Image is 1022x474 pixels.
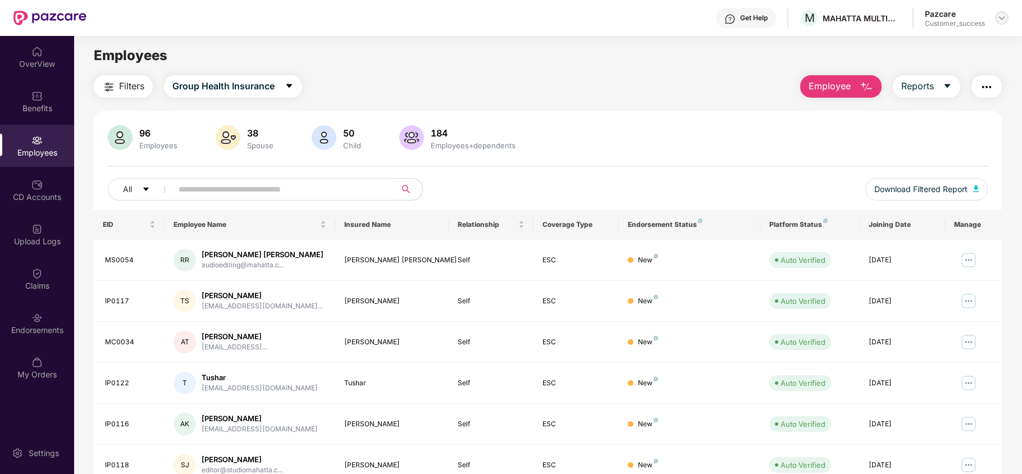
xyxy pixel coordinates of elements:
span: Employees [94,47,167,63]
div: TS [174,290,196,312]
div: New [638,337,658,348]
th: Manage [945,209,1002,240]
span: caret-down [943,81,952,92]
img: manageButton [960,415,978,433]
div: Self [458,255,525,266]
div: Settings [25,448,62,459]
div: Spouse [245,141,276,150]
div: ESC [542,419,610,430]
span: Employee [809,79,851,93]
div: New [638,419,658,430]
div: Employees+dependents [428,141,518,150]
div: [PERSON_NAME] [202,290,323,301]
div: 50 [341,127,363,139]
div: IP0122 [105,378,156,389]
img: svg+xml;base64,PHN2ZyB4bWxucz0iaHR0cDovL3d3dy53My5vcmcvMjAwMC9zdmciIHdpZHRoPSI4IiBoZWlnaHQ9IjgiIH... [654,418,658,422]
th: Relationship [449,209,534,240]
img: svg+xml;base64,PHN2ZyB4bWxucz0iaHR0cDovL3d3dy53My5vcmcvMjAwMC9zdmciIHhtbG5zOnhsaW5rPSJodHRwOi8vd3... [108,125,133,150]
span: Filters [119,79,144,93]
div: Endorsement Status [628,220,752,229]
img: svg+xml;base64,PHN2ZyB4bWxucz0iaHR0cDovL3d3dy53My5vcmcvMjAwMC9zdmciIHdpZHRoPSI4IiBoZWlnaHQ9IjgiIH... [654,377,658,381]
th: Employee Name [165,209,335,240]
button: search [395,178,423,200]
div: 38 [245,127,276,139]
div: Platform Status [769,220,851,229]
img: svg+xml;base64,PHN2ZyBpZD0iQ0RfQWNjb3VudHMiIGRhdGEtbmFtZT0iQ0QgQWNjb3VudHMiIHhtbG5zPSJodHRwOi8vd3... [31,179,43,190]
img: svg+xml;base64,PHN2ZyB4bWxucz0iaHR0cDovL3d3dy53My5vcmcvMjAwMC9zdmciIHhtbG5zOnhsaW5rPSJodHRwOi8vd3... [216,125,240,150]
span: search [395,185,417,194]
div: Customer_success [925,19,985,28]
div: audioediting@mahatta.c... [202,260,323,271]
div: Self [458,296,525,307]
img: svg+xml;base64,PHN2ZyBpZD0iQ2xhaW0iIHhtbG5zPSJodHRwOi8vd3d3LnczLm9yZy8yMDAwL3N2ZyIgd2lkdGg9IjIwIi... [31,268,43,279]
div: Tushar [344,378,440,389]
div: [PERSON_NAME] [344,419,440,430]
img: svg+xml;base64,PHN2ZyBpZD0iSGVscC0zMngzMiIgeG1sbnM9Imh0dHA6Ly93d3cudzMub3JnLzIwMDAvc3ZnIiB3aWR0aD... [724,13,736,25]
div: Self [458,337,525,348]
div: Self [458,419,525,430]
div: ESC [542,296,610,307]
img: manageButton [960,292,978,310]
div: [PERSON_NAME] [344,296,440,307]
img: svg+xml;base64,PHN2ZyBpZD0iTXlfT3JkZXJzIiBkYXRhLW5hbWU9Ik15IE9yZGVycyIgeG1sbnM9Imh0dHA6Ly93d3cudz... [31,357,43,368]
div: [PERSON_NAME] [PERSON_NAME] [344,255,440,266]
div: Auto Verified [781,254,825,266]
div: [DATE] [869,419,936,430]
div: [EMAIL_ADDRESS][DOMAIN_NAME] [202,383,318,394]
div: [EMAIL_ADDRESS][DOMAIN_NAME] [202,424,318,435]
div: [PERSON_NAME] [PERSON_NAME] [202,249,323,260]
div: IP0118 [105,460,156,471]
div: Auto Verified [781,377,825,389]
div: RR [174,249,196,271]
img: svg+xml;base64,PHN2ZyB4bWxucz0iaHR0cDovL3d3dy53My5vcmcvMjAwMC9zdmciIHhtbG5zOnhsaW5rPSJodHRwOi8vd3... [312,125,336,150]
th: Coverage Type [533,209,619,240]
div: New [638,460,658,471]
div: [DATE] [869,255,936,266]
img: svg+xml;base64,PHN2ZyBpZD0iVXBsb2FkX0xvZ3MiIGRhdGEtbmFtZT0iVXBsb2FkIExvZ3MiIHhtbG5zPSJodHRwOi8vd3... [31,224,43,235]
div: Tushar [202,372,318,383]
img: New Pazcare Logo [13,11,86,25]
img: svg+xml;base64,PHN2ZyB4bWxucz0iaHR0cDovL3d3dy53My5vcmcvMjAwMC9zdmciIHdpZHRoPSIyNCIgaGVpZ2h0PSIyNC... [980,80,993,94]
span: caret-down [285,81,294,92]
span: Group Health Insurance [172,79,275,93]
div: Child [341,141,363,150]
button: Allcaret-down [108,178,176,200]
img: svg+xml;base64,PHN2ZyB4bWxucz0iaHR0cDovL3d3dy53My5vcmcvMjAwMC9zdmciIHhtbG5zOnhsaW5rPSJodHRwOi8vd3... [860,80,873,94]
div: [PERSON_NAME] [202,454,283,465]
span: EID [103,220,147,229]
div: New [638,378,658,389]
div: ESC [542,460,610,471]
div: MC0034 [105,337,156,348]
img: svg+xml;base64,PHN2ZyB4bWxucz0iaHR0cDovL3d3dy53My5vcmcvMjAwMC9zdmciIHdpZHRoPSI4IiBoZWlnaHQ9IjgiIH... [698,218,702,223]
div: New [638,255,658,266]
button: Employee [800,75,882,98]
span: Relationship [458,220,517,229]
img: svg+xml;base64,PHN2ZyB4bWxucz0iaHR0cDovL3d3dy53My5vcmcvMjAwMC9zdmciIHdpZHRoPSIyNCIgaGVpZ2h0PSIyNC... [102,80,116,94]
div: Auto Verified [781,418,825,430]
img: svg+xml;base64,PHN2ZyB4bWxucz0iaHR0cDovL3d3dy53My5vcmcvMjAwMC9zdmciIHdpZHRoPSI4IiBoZWlnaHQ9IjgiIH... [823,218,828,223]
img: svg+xml;base64,PHN2ZyBpZD0iSG9tZSIgeG1sbnM9Imh0dHA6Ly93d3cudzMub3JnLzIwMDAvc3ZnIiB3aWR0aD0iMjAiIG... [31,46,43,57]
div: [PERSON_NAME] [202,331,267,342]
div: IP0117 [105,296,156,307]
div: [DATE] [869,460,936,471]
span: M [805,11,815,25]
div: [EMAIL_ADDRESS][DOMAIN_NAME]... [202,301,323,312]
div: Get Help [740,13,768,22]
div: [PERSON_NAME] [202,413,318,424]
span: Reports [901,79,934,93]
div: Auto Verified [781,459,825,471]
img: manageButton [960,374,978,392]
img: svg+xml;base64,PHN2ZyB4bWxucz0iaHR0cDovL3d3dy53My5vcmcvMjAwMC9zdmciIHdpZHRoPSI4IiBoZWlnaHQ9IjgiIH... [654,459,658,463]
div: ESC [542,255,610,266]
button: Group Health Insurancecaret-down [164,75,302,98]
span: Employee Name [174,220,317,229]
div: ESC [542,337,610,348]
img: manageButton [960,333,978,351]
span: All [123,183,132,195]
div: 96 [137,127,180,139]
div: New [638,296,658,307]
div: MS0054 [105,255,156,266]
img: svg+xml;base64,PHN2ZyBpZD0iRW5kb3JzZW1lbnRzIiB4bWxucz0iaHR0cDovL3d3dy53My5vcmcvMjAwMC9zdmciIHdpZH... [31,312,43,323]
div: IP0116 [105,419,156,430]
div: [DATE] [869,378,936,389]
